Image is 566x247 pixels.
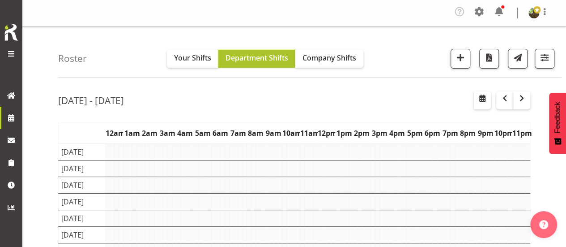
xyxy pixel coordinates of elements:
[353,123,371,144] th: 2pm
[226,53,288,63] span: Department Shifts
[424,123,442,144] th: 6pm
[535,49,554,69] button: Filter Shifts
[335,123,353,144] th: 1pm
[549,93,566,154] button: Feedback - Show survey
[59,143,106,160] td: [DATE]
[508,49,528,69] button: Send a list of all shifts for the selected filtered period to all rostered employees.
[123,123,141,144] th: 1am
[512,123,530,144] th: 11pm
[300,123,318,144] th: 11am
[2,22,20,42] img: Rosterit icon logo
[218,50,295,68] button: Department Shifts
[264,123,282,144] th: 9am
[441,123,459,144] th: 7pm
[553,102,562,133] span: Feedback
[174,53,211,63] span: Your Shifts
[282,123,300,144] th: 10am
[58,95,124,106] h2: [DATE] - [DATE]
[406,123,424,144] th: 5pm
[212,123,230,144] th: 6am
[167,50,218,68] button: Your Shifts
[477,123,494,144] th: 9pm
[59,194,106,210] td: [DATE]
[388,123,406,144] th: 4pm
[539,220,548,229] img: help-xxl-2.png
[141,123,159,144] th: 2am
[318,123,336,144] th: 12pm
[194,123,212,144] th: 5am
[451,49,470,69] button: Add a new shift
[59,177,106,194] td: [DATE]
[302,53,356,63] span: Company Shifts
[459,123,477,144] th: 8pm
[474,91,491,109] button: Select a specific date within the roster.
[247,123,265,144] th: 8am
[295,50,363,68] button: Company Shifts
[479,49,499,69] button: Download a PDF of the roster according to the set date range.
[370,123,388,144] th: 3pm
[58,53,87,64] h4: Roster
[176,123,194,144] th: 4am
[59,210,106,227] td: [DATE]
[158,123,176,144] th: 3am
[106,123,123,144] th: 12am
[528,8,539,18] img: filipo-iupelid4dee51ae661687a442d92e36fb44151.png
[229,123,247,144] th: 7am
[494,123,512,144] th: 10pm
[59,160,106,177] td: [DATE]
[59,227,106,243] td: [DATE]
